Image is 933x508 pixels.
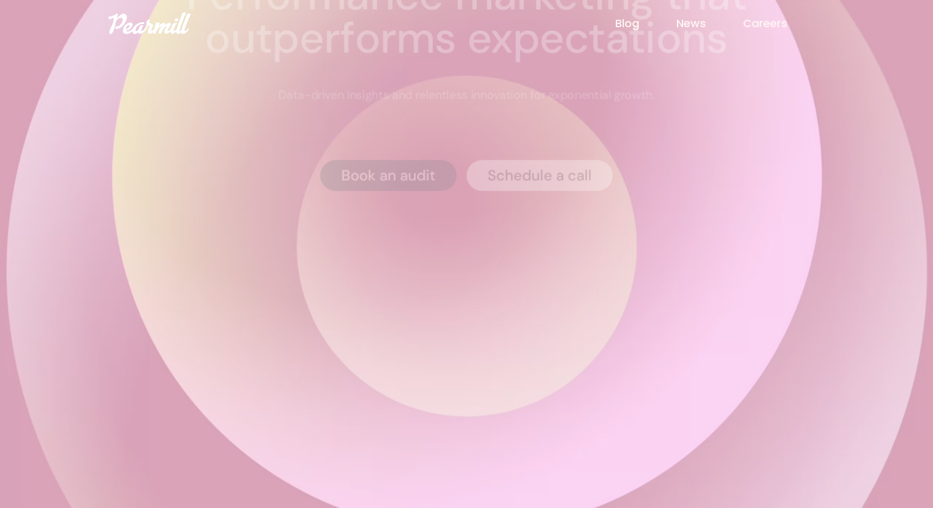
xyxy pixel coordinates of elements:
[109,12,191,34] img: Pearmill logo
[466,160,613,191] a: Schedule a call
[278,87,654,103] p: Data-driven insights and relentless innovation for exponential growth.
[676,15,743,31] a: News
[615,15,676,31] a: Blog
[320,160,457,191] a: Book an audit
[743,15,824,31] a: Careers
